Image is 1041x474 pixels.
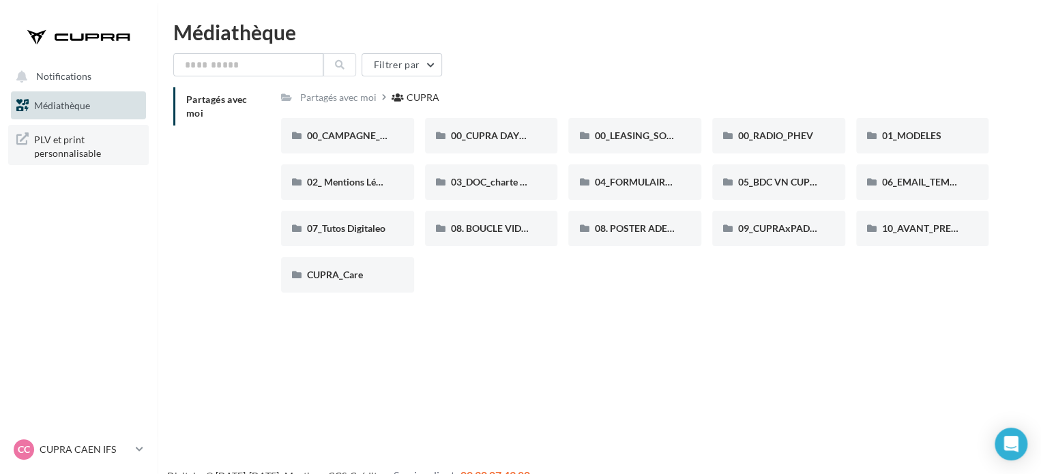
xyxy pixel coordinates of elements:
[186,93,248,119] span: Partagés avec moi
[307,176,397,188] span: 02_ Mentions Légales
[362,53,442,76] button: Filtrer par
[307,130,435,141] span: 00_CAMPAGNE_SEPTEMBRE
[451,222,631,234] span: 08. BOUCLE VIDEO ECRAN SHOWROOM
[34,100,90,111] span: Médiathèque
[307,269,363,280] span: CUPRA_Care
[40,443,130,456] p: CUPRA CAEN IFS
[36,71,91,83] span: Notifications
[34,130,141,160] span: PLV et print personnalisable
[300,91,377,104] div: Partagés avec moi
[173,22,1025,42] div: Médiathèque
[594,222,681,234] span: 08. POSTER ADEME
[11,436,146,462] a: CC CUPRA CAEN IFS
[882,176,1040,188] span: 06_EMAIL_TEMPLATE HTML CUPRA
[594,130,746,141] span: 00_LEASING_SOCIAL_ÉLECTRIQUE
[882,130,941,141] span: 01_MODELES
[18,443,30,456] span: CC
[594,176,797,188] span: 04_FORMULAIRE DES DEMANDES CRÉATIVES
[738,176,823,188] span: 05_BDC VN CUPRA
[451,130,550,141] span: 00_CUPRA DAYS (JPO)
[738,130,813,141] span: 00_RADIO_PHEV
[8,125,149,165] a: PLV et print personnalisable
[738,222,820,234] span: 09_CUPRAxPADEL
[8,91,149,120] a: Médiathèque
[995,428,1027,460] div: Open Intercom Messenger
[451,176,630,188] span: 03_DOC_charte graphique et GUIDELINES
[407,91,439,104] div: CUPRA
[307,222,385,234] span: 07_Tutos Digitaleo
